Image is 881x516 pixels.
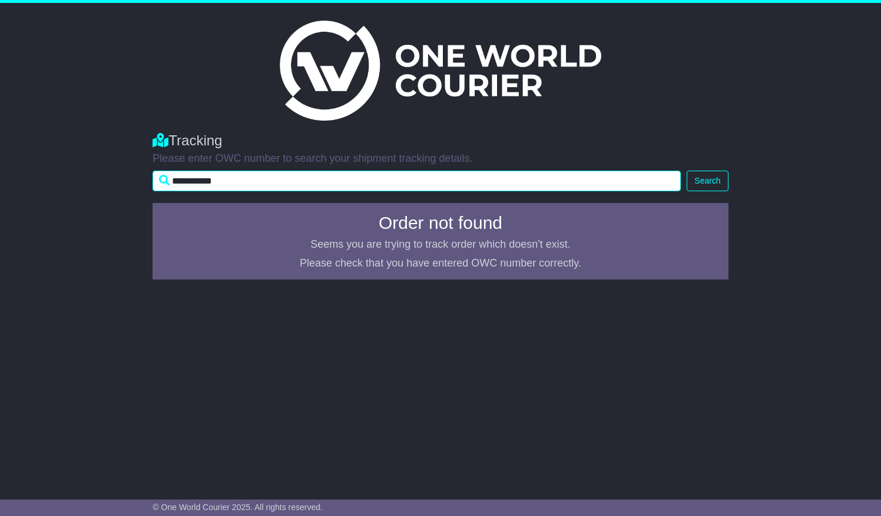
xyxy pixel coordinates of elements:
p: Please check that you have entered OWC number correctly. [160,257,721,270]
p: Please enter OWC number to search your shipment tracking details. [153,152,728,165]
button: Search [687,171,728,191]
h4: Order not found [160,213,721,232]
img: Light [280,21,601,121]
span: © One World Courier 2025. All rights reserved. [153,502,323,512]
div: Tracking [153,132,728,149]
p: Seems you are trying to track order which doesn't exist. [160,238,721,251]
